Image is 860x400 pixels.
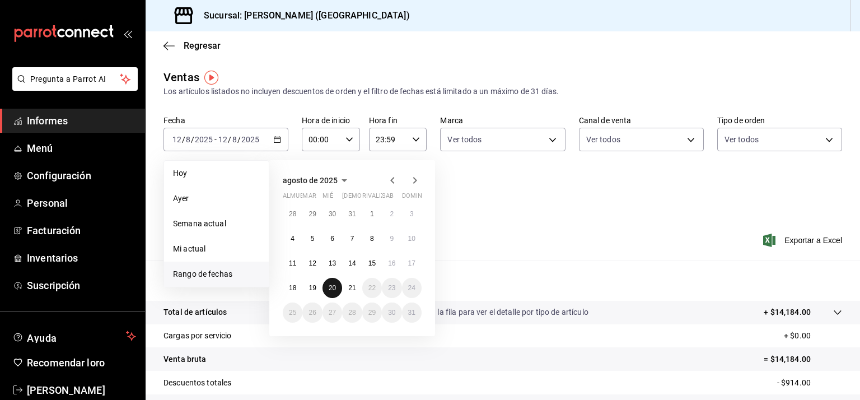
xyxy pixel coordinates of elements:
button: 25 de agosto de 2025 [283,303,302,323]
font: 20 [329,284,336,292]
abbr: 20 de agosto de 2025 [329,284,336,292]
font: 19 [309,284,316,292]
font: 28 [289,210,296,218]
font: 29 [368,309,376,317]
abbr: 10 de agosto de 2025 [408,235,415,243]
font: Total de artículos [163,308,227,317]
font: Cargas por servicio [163,331,232,340]
abbr: 15 de agosto de 2025 [368,259,376,267]
button: 2 de agosto de 2025 [382,204,401,224]
font: 2 [390,210,394,218]
abbr: 26 de agosto de 2025 [309,309,316,317]
font: Ver todos [447,135,482,144]
abbr: 22 de agosto de 2025 [368,284,376,292]
font: = $14,184.00 [764,355,811,364]
font: Descuentos totales [163,378,231,387]
font: Suscripción [27,280,80,291]
input: -- [185,135,191,144]
font: 7 [350,235,354,243]
img: Marcador de información sobre herramientas [204,71,218,85]
font: 17 [408,259,415,267]
button: 30 de julio de 2025 [322,204,342,224]
button: 31 de julio de 2025 [342,204,362,224]
font: 25 [289,309,296,317]
font: Ayer [173,194,189,203]
abbr: 1 de agosto de 2025 [370,210,374,218]
abbr: 31 de agosto de 2025 [408,309,415,317]
font: 6 [330,235,334,243]
button: 28 de julio de 2025 [283,204,302,224]
font: + $14,184.00 [764,308,811,317]
abbr: 27 de agosto de 2025 [329,309,336,317]
font: - $914.00 [777,378,811,387]
font: [DEMOGRAPHIC_DATA] [342,192,408,199]
font: 27 [329,309,336,317]
font: almuerzo [283,192,316,199]
button: 8 de agosto de 2025 [362,229,382,249]
font: 30 [329,210,336,218]
font: / [191,135,194,144]
font: Rango de fechas [173,269,232,278]
font: Los artículos listados no incluyen descuentos de orden y el filtro de fechas está limitado a un m... [163,87,559,96]
font: 21 [348,284,356,292]
font: rivalizar [362,192,393,199]
button: 23 de agosto de 2025 [382,278,401,298]
font: 30 [388,309,395,317]
abbr: 11 de agosto de 2025 [289,259,296,267]
font: 3 [410,210,414,218]
font: mié [322,192,333,199]
font: 11 [289,259,296,267]
font: Configuración [27,170,91,182]
input: ---- [241,135,260,144]
font: 22 [368,284,376,292]
abbr: jueves [342,192,408,204]
font: Fecha [163,116,185,125]
button: 31 de agosto de 2025 [402,303,422,323]
button: 17 de agosto de 2025 [402,253,422,273]
font: 14 [348,259,356,267]
abbr: 21 de agosto de 2025 [348,284,356,292]
input: ---- [194,135,213,144]
abbr: domingo [402,192,429,204]
button: 5 de agosto de 2025 [302,229,322,249]
abbr: 17 de agosto de 2025 [408,259,415,267]
abbr: 3 de agosto de 2025 [410,210,414,218]
button: 16 de agosto de 2025 [382,253,401,273]
input: -- [232,135,237,144]
font: Hora de inicio [302,116,350,125]
button: 1 de agosto de 2025 [362,204,382,224]
font: Hoy [173,169,187,178]
font: 16 [388,259,395,267]
font: 15 [368,259,376,267]
font: Hora fin [369,116,398,125]
font: + $0.00 [784,331,811,340]
button: 19 de agosto de 2025 [302,278,322,298]
button: 28 de agosto de 2025 [342,303,362,323]
font: 4 [291,235,295,243]
font: 10 [408,235,415,243]
font: Sucursal: [PERSON_NAME] ([GEOGRAPHIC_DATA]) [204,10,410,21]
button: 24 de agosto de 2025 [402,278,422,298]
font: Marca [440,116,463,125]
font: 29 [309,210,316,218]
button: 29 de agosto de 2025 [362,303,382,323]
font: Informes [27,115,68,127]
font: 26 [309,309,316,317]
font: - [214,135,217,144]
font: Inventarios [27,252,78,264]
abbr: 30 de agosto de 2025 [388,309,395,317]
font: Ver todos [586,135,620,144]
font: / [182,135,185,144]
abbr: 12 de agosto de 2025 [309,259,316,267]
button: 7 de agosto de 2025 [342,229,362,249]
font: Facturación [27,225,81,236]
abbr: miércoles [322,192,333,204]
button: 4 de agosto de 2025 [283,229,302,249]
abbr: 31 de julio de 2025 [348,210,356,218]
font: Semana actual [173,219,226,228]
font: Menú [27,142,53,154]
button: 6 de agosto de 2025 [322,229,342,249]
font: 9 [390,235,394,243]
abbr: 4 de agosto de 2025 [291,235,295,243]
font: 31 [408,309,415,317]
